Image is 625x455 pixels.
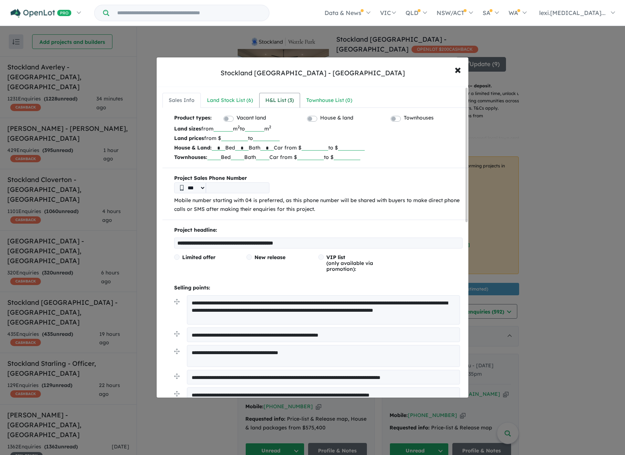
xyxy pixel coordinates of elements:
b: Project Sales Phone Number [174,174,463,183]
div: H&L List ( 3 ) [265,96,294,105]
img: Openlot PRO Logo White [11,9,72,18]
img: drag.svg [174,349,180,354]
b: Product types: [174,114,212,124]
b: House & Land: [174,144,212,151]
p: Bed Bath Car from $ to $ [174,143,463,152]
b: Land sizes [174,125,201,132]
span: Limited offer [182,254,215,261]
img: Phone icon [180,185,184,191]
label: Townhouses [404,114,434,122]
img: drag.svg [174,391,180,397]
b: Townhouses: [174,154,207,160]
sup: 2 [238,124,240,129]
p: from m to m [174,124,463,133]
label: House & land [320,114,353,122]
img: drag.svg [174,331,180,337]
span: (only available via promotion): [326,254,373,272]
div: Townhouse List ( 0 ) [306,96,352,105]
div: Stockland [GEOGRAPHIC_DATA] - [GEOGRAPHIC_DATA] [221,68,405,78]
label: Vacant land [237,114,266,122]
p: from $ to [174,133,463,143]
span: VIP list [326,254,345,261]
sup: 2 [269,124,271,129]
span: lexi.[MEDICAL_DATA]... [539,9,606,16]
span: New release [254,254,285,261]
div: Land Stock List ( 6 ) [207,96,253,105]
p: Project headline: [174,226,463,235]
input: Try estate name, suburb, builder or developer [111,5,268,21]
img: drag.svg [174,299,180,304]
b: Land prices [174,135,204,141]
p: Bed Bath Car from $ to $ [174,152,463,162]
div: Sales Info [169,96,195,105]
p: Mobile number starting with 04 is preferred, as this phone number will be shared with buyers to m... [174,196,463,214]
p: Selling points: [174,284,463,292]
span: × [455,61,461,77]
img: drag.svg [174,374,180,379]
